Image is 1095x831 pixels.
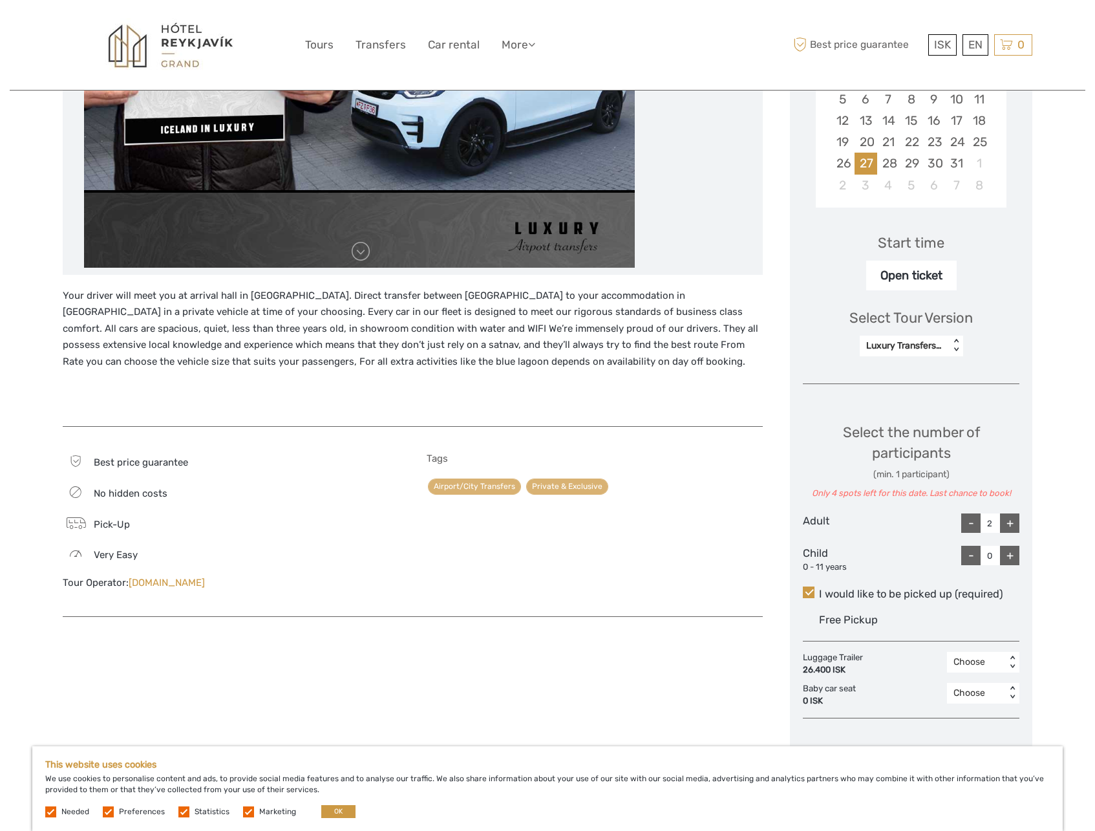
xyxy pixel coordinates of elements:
a: [DOMAIN_NAME] [129,577,205,588]
div: Child [803,546,875,573]
div: Choose Thursday, October 16th, 2025 [922,110,945,131]
span: ISK [934,38,951,51]
img: 1297-6b06db7f-02dc-4384-8cae-a6e720e92c06_logo_big.jpg [100,18,242,72]
div: Choose Sunday, October 12th, 2025 [831,110,854,131]
div: Choose Saturday, October 11th, 2025 [968,89,990,110]
div: Choose Saturday, October 18th, 2025 [968,110,990,131]
div: Choose Thursday, November 6th, 2025 [922,175,945,196]
div: < > [1007,686,1018,700]
div: Choose Tuesday, October 21st, 2025 [877,131,900,153]
div: Choose Tuesday, October 14th, 2025 [877,110,900,131]
div: Choose Saturday, October 25th, 2025 [968,131,990,153]
div: Start time [878,233,944,253]
div: Choose Friday, October 10th, 2025 [945,89,968,110]
div: Choose Tuesday, November 4th, 2025 [877,175,900,196]
div: 0 ISK [803,695,856,707]
div: Luggage Trailer [803,652,869,676]
span: Best price guarantee [94,457,188,468]
div: Select the number of participants [803,422,1019,500]
span: 0 [1015,38,1026,51]
div: Choose Sunday, October 5th, 2025 [831,89,854,110]
div: Choose Monday, November 3rd, 2025 [855,175,877,196]
span: Best price guarantee [790,34,925,56]
div: Choose [953,687,999,700]
a: Transfers [356,36,406,54]
span: Pick-Up [94,519,130,530]
a: Airport/City Transfers [428,479,521,495]
div: Choose Tuesday, October 7th, 2025 [877,89,900,110]
a: More [502,36,535,54]
div: Baby car seat [803,683,862,707]
div: Luxury Transfers for up to 4 persons [866,340,943,352]
div: Choose Wednesday, October 22nd, 2025 [900,131,922,153]
button: OK [321,805,356,818]
span: No hidden costs [94,488,167,499]
div: month 2025-10 [820,67,1002,196]
label: I would like to be picked up (required) [803,587,1019,602]
a: Car rental [428,36,480,54]
div: < > [950,339,961,352]
div: 26.400 ISK [803,664,863,676]
div: (min. 1 participant) [803,468,1019,481]
label: Marketing [259,806,296,817]
div: Tour Operator: [63,576,399,590]
div: Choose [953,656,999,669]
label: Statistics [195,806,229,817]
button: Open LiveChat chat widget [149,20,164,36]
div: Choose Friday, October 31st, 2025 [945,153,968,174]
label: Needed [61,806,89,817]
div: Choose Monday, October 20th, 2025 [855,131,877,153]
div: Choose Thursday, October 30th, 2025 [922,153,945,174]
div: Select Tour Version [849,308,973,328]
div: Choose Wednesday, October 29th, 2025 [900,153,922,174]
div: Choose Sunday, October 26th, 2025 [831,153,854,174]
div: Choose Saturday, November 8th, 2025 [968,175,990,196]
div: Choose Friday, October 24th, 2025 [945,131,968,153]
div: Choose Friday, November 7th, 2025 [945,175,968,196]
div: We use cookies to personalise content and ads, to provide social media features and to analyse ou... [32,746,1063,831]
div: 0 - 11 years [803,561,875,574]
div: - [961,546,981,565]
a: Tours [305,36,334,54]
div: Open ticket [866,261,957,290]
a: Private & Exclusive [526,479,608,495]
div: Choose Thursday, October 9th, 2025 [922,89,945,110]
label: Preferences [119,806,165,817]
div: Choose Sunday, November 2nd, 2025 [831,175,854,196]
div: Choose Monday, October 6th, 2025 [855,89,877,110]
div: Choose Wednesday, October 8th, 2025 [900,89,922,110]
div: Only 4 spots left for this date. Last chance to book! [803,488,1019,500]
h5: This website uses cookies [45,759,1050,770]
div: Choose Wednesday, October 15th, 2025 [900,110,922,131]
div: + [1000,546,1019,565]
span: Free Pickup [819,614,878,626]
div: Choose Monday, October 13th, 2025 [855,110,877,131]
div: Choose Friday, October 17th, 2025 [945,110,968,131]
div: Choose Wednesday, November 5th, 2025 [900,175,922,196]
span: Very easy [94,549,138,561]
div: < > [1007,656,1018,669]
div: Adult [803,513,875,533]
p: Your driver will meet you at arrival hall in [GEOGRAPHIC_DATA]. Direct transfer between [GEOGRAPH... [63,288,763,371]
div: Choose Sunday, October 19th, 2025 [831,131,854,153]
div: Choose Thursday, October 23rd, 2025 [922,131,945,153]
div: + [1000,513,1019,533]
p: We're away right now. Please check back later! [18,23,146,33]
div: Choose Tuesday, October 28th, 2025 [877,153,900,174]
h5: Tags [427,453,763,464]
div: EN [962,34,988,56]
div: Choose Monday, October 27th, 2025 [855,153,877,174]
div: Choose Saturday, November 1st, 2025 [968,153,990,174]
div: - [961,513,981,533]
